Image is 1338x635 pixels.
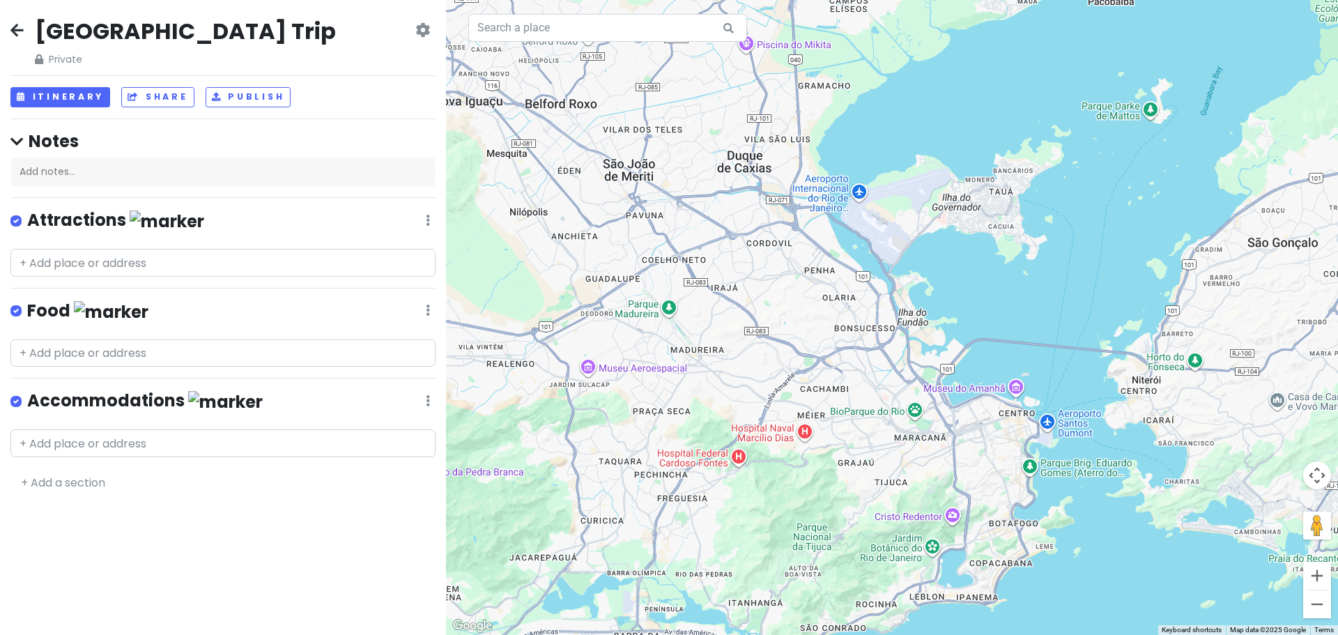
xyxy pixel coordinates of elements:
[10,158,436,187] div: Add notes...
[1162,625,1222,635] button: Keyboard shortcuts
[1314,626,1334,634] a: Terms (opens in new tab)
[121,87,194,107] button: Share
[27,390,263,413] h4: Accommodations
[188,391,263,413] img: marker
[74,301,148,323] img: marker
[1303,461,1331,489] button: Map camera controls
[10,87,110,107] button: Itinerary
[449,617,495,635] img: Google
[468,14,747,42] input: Search a place
[1303,590,1331,618] button: Zoom out
[1303,512,1331,540] button: Drag Pegman onto the map to open Street View
[35,52,336,67] span: Private
[130,211,204,232] img: marker
[35,17,336,46] h2: [GEOGRAPHIC_DATA] Trip
[10,249,436,277] input: + Add place or address
[1230,626,1306,634] span: Map data ©2025 Google
[10,130,436,152] h4: Notes
[27,300,148,323] h4: Food
[21,475,105,491] a: + Add a section
[1303,562,1331,590] button: Zoom in
[27,209,204,232] h4: Attractions
[10,429,436,457] input: + Add place or address
[206,87,291,107] button: Publish
[449,617,495,635] a: Open this area in Google Maps (opens a new window)
[10,339,436,367] input: + Add place or address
